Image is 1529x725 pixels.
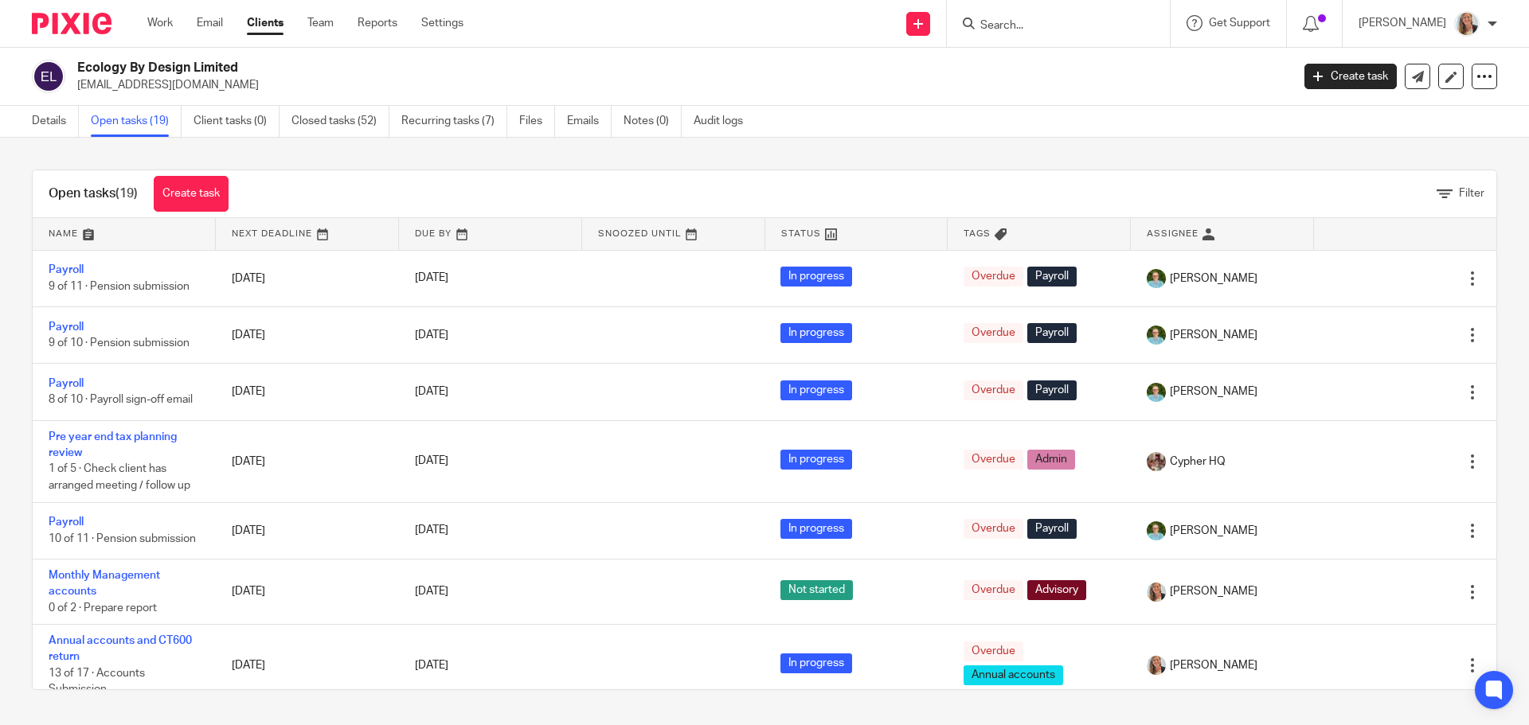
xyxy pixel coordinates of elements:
[49,635,192,662] a: Annual accounts and CT600 return
[1147,269,1166,288] img: U9kDOIcY.jpeg
[780,450,852,470] span: In progress
[1027,450,1075,470] span: Admin
[197,15,223,31] a: Email
[49,281,190,292] span: 9 of 11 · Pension submission
[49,668,145,696] span: 13 of 17 · Accounts Submission
[1454,11,1480,37] img: IMG_9257.jpg
[1027,519,1077,539] span: Payroll
[1027,580,1086,600] span: Advisory
[49,602,157,614] span: 0 of 2 · Prepare report
[780,323,852,343] span: In progress
[1147,583,1166,602] img: IMG_9257.jpg
[1170,271,1257,286] span: [PERSON_NAME]
[964,267,1023,286] span: Overdue
[964,323,1023,343] span: Overdue
[415,329,448,341] span: [DATE]
[216,625,399,707] td: [DATE]
[1147,656,1166,675] img: IMG_9257.jpg
[567,106,612,137] a: Emails
[49,570,160,597] a: Monthly Management accounts
[216,364,399,420] td: [DATE]
[964,519,1023,539] span: Overdue
[979,19,1122,33] input: Search
[415,660,448,671] span: [DATE]
[247,15,284,31] a: Clients
[401,106,507,137] a: Recurring tasks (7)
[216,559,399,624] td: [DATE]
[415,587,448,598] span: [DATE]
[1170,454,1226,470] span: Cypher HQ
[115,187,138,200] span: (19)
[780,653,852,673] span: In progress
[780,580,853,600] span: Not started
[32,13,111,34] img: Pixie
[1027,267,1077,286] span: Payroll
[77,60,1040,76] h2: Ecology By Design Limited
[1027,323,1077,343] span: Payroll
[1170,523,1257,539] span: [PERSON_NAME]
[415,386,448,397] span: [DATE]
[1170,657,1257,673] span: [PERSON_NAME]
[1170,327,1257,343] span: [PERSON_NAME]
[1209,18,1270,29] span: Get Support
[1170,384,1257,400] span: [PERSON_NAME]
[1359,15,1446,31] p: [PERSON_NAME]
[1459,188,1484,199] span: Filter
[780,380,852,400] span: In progress
[216,250,399,306] td: [DATE]
[964,380,1023,400] span: Overdue
[1147,452,1166,471] img: A9EA1D9F-5CC4-4D49-85F1-B1749FAF3577.jpeg
[49,322,84,333] a: Payroll
[91,106,182,137] a: Open tasks (19)
[49,533,196,544] span: 10 of 11 · Pension submission
[1170,583,1257,599] span: [PERSON_NAME]
[49,395,193,406] span: 8 of 10 · Payroll sign-off email
[598,229,682,238] span: Snoozed Until
[1027,380,1077,400] span: Payroll
[519,106,555,137] a: Files
[49,264,84,275] a: Payroll
[49,464,190,492] span: 1 of 5 · Check client has arranged meeting / follow up
[1147,521,1166,540] img: U9kDOIcY.jpeg
[415,525,448,536] span: [DATE]
[1147,325,1166,345] img: U9kDOIcY.jpeg
[624,106,682,137] a: Notes (0)
[77,77,1281,93] p: [EMAIL_ADDRESS][DOMAIN_NAME]
[216,420,399,502] td: [DATE]
[194,106,280,137] a: Client tasks (0)
[154,176,229,212] a: Create task
[964,450,1023,470] span: Overdue
[32,106,79,137] a: Details
[49,185,138,202] h1: Open tasks
[415,273,448,284] span: [DATE]
[32,60,65,93] img: svg%3E
[307,15,334,31] a: Team
[1147,383,1166,402] img: U9kDOIcY.jpeg
[964,665,1063,685] span: Annual accounts
[694,106,755,137] a: Audit logs
[964,229,991,238] span: Tags
[964,580,1023,600] span: Overdue
[291,106,389,137] a: Closed tasks (52)
[49,378,84,389] a: Payroll
[780,519,852,539] span: In progress
[147,15,173,31] a: Work
[421,15,463,31] a: Settings
[781,229,821,238] span: Status
[358,15,397,31] a: Reports
[216,502,399,559] td: [DATE]
[780,267,852,286] span: In progress
[1304,64,1397,89] a: Create task
[49,516,84,528] a: Payroll
[216,306,399,363] td: [DATE]
[964,641,1023,661] span: Overdue
[49,337,190,349] span: 9 of 10 · Pension submission
[49,431,177,458] a: Pre year end tax planning review
[415,456,448,467] span: [DATE]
